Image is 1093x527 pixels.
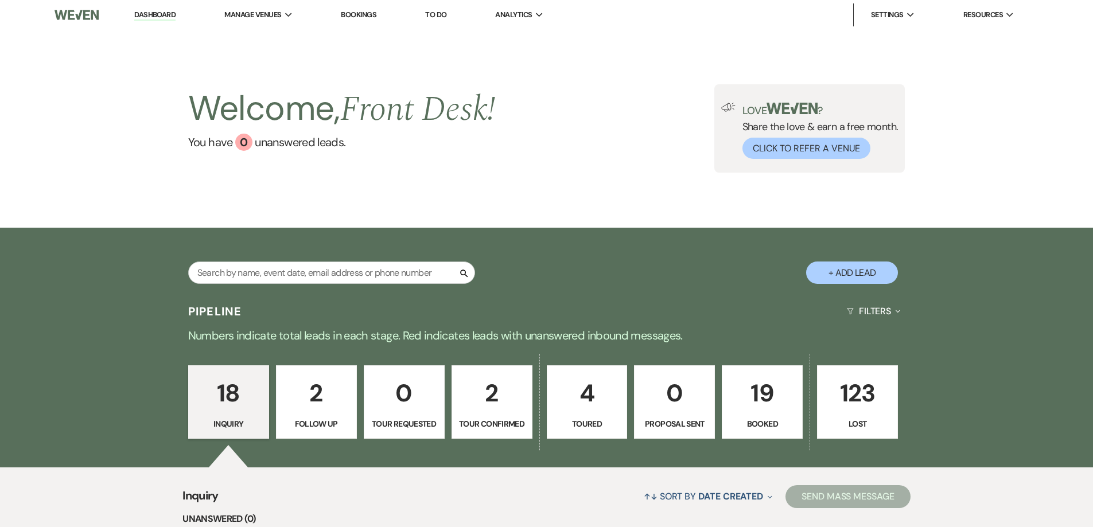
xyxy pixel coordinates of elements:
[340,83,496,136] span: Front Desk !
[276,365,357,439] a: 2Follow Up
[235,134,252,151] div: 0
[824,374,890,412] p: 123
[742,103,898,116] p: Love ?
[742,138,870,159] button: Click to Refer a Venue
[55,3,98,27] img: Weven Logo
[188,134,496,151] a: You have 0 unanswered leads.
[188,261,475,284] input: Search by name, event date, email address or phone number
[425,10,446,19] a: To Do
[459,374,525,412] p: 2
[283,374,349,412] p: 2
[196,374,262,412] p: 18
[554,374,620,412] p: 4
[767,103,818,114] img: weven-logo-green.svg
[364,365,445,439] a: 0Tour Requested
[634,365,715,439] a: 0Proposal Sent
[736,103,898,159] div: Share the love & earn a free month.
[188,84,496,134] h2: Welcome,
[641,417,707,430] p: Proposal Sent
[842,296,905,326] button: Filters
[871,9,904,21] span: Settings
[371,417,437,430] p: Tour Requested
[459,417,525,430] p: Tour Confirmed
[729,374,795,412] p: 19
[817,365,898,439] a: 123Lost
[495,9,532,21] span: Analytics
[196,417,262,430] p: Inquiry
[639,481,777,512] button: Sort By Date Created
[134,326,960,345] p: Numbers indicate total leads in each stage. Red indicates leads with unanswered inbound messages.
[224,9,281,21] span: Manage Venues
[283,417,349,430] p: Follow Up
[371,374,437,412] p: 0
[644,490,658,502] span: ↑↓
[547,365,628,439] a: 4Toured
[452,365,532,439] a: 2Tour Confirmed
[188,303,242,319] h3: Pipeline
[963,9,1003,21] span: Resources
[641,374,707,412] p: 0
[188,365,269,439] a: 18Inquiry
[824,417,890,430] p: Lost
[721,103,736,112] img: loud-speaker-illustration.svg
[554,417,620,430] p: Toured
[729,417,795,430] p: Booked
[182,512,911,526] li: Unanswered (0)
[722,365,803,439] a: 19Booked
[698,490,763,502] span: Date Created
[785,485,911,508] button: Send Mass Message
[341,10,376,19] a: Bookings
[182,487,219,512] span: Inquiry
[134,10,176,21] a: Dashboard
[806,261,898,284] button: + Add Lead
